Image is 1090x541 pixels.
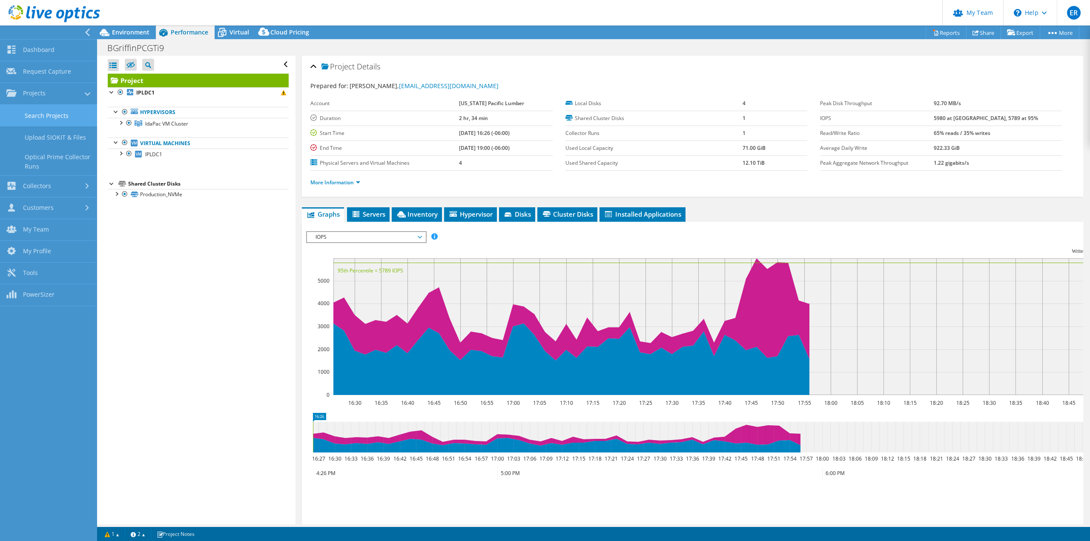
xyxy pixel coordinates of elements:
[692,399,705,406] text: 17:35
[588,455,602,462] text: 17:18
[108,149,289,160] a: IPLDC1
[459,114,488,122] b: 2 hr, 34 min
[565,144,743,152] label: Used Local Capacity
[1062,399,1076,406] text: 18:45
[798,399,811,406] text: 17:55
[350,82,499,90] span: [PERSON_NAME],
[318,277,330,284] text: 5000
[820,114,934,123] label: IOPS
[613,399,626,406] text: 17:20
[229,28,249,36] span: Virtual
[310,129,459,137] label: Start Time
[344,455,358,462] text: 16:33
[410,455,423,462] text: 16:45
[348,399,361,406] text: 16:30
[108,189,289,200] a: Production_NVMe
[934,100,961,107] b: 92.70 MB/s
[523,455,536,462] text: 17:06
[318,368,330,375] text: 1000
[1014,9,1021,17] svg: \n
[604,210,681,218] span: Installed Applications
[816,455,829,462] text: 18:00
[751,455,764,462] text: 17:48
[743,114,746,122] b: 1
[426,455,439,462] text: 16:48
[560,399,573,406] text: 17:10
[800,455,813,462] text: 17:57
[983,399,996,406] text: 18:30
[1001,26,1040,39] a: Export
[956,399,970,406] text: 18:25
[820,159,934,167] label: Peak Aggregate Network Throughput
[459,144,510,152] b: [DATE] 19:00 (-06:00)
[321,63,355,71] span: Project
[318,323,330,330] text: 3000
[427,399,441,406] text: 16:45
[1040,26,1079,39] a: More
[565,99,743,108] label: Local Disks
[310,179,360,186] a: More Information
[820,129,934,137] label: Read/Write Ratio
[1009,399,1022,406] text: 18:35
[533,399,546,406] text: 17:05
[491,455,504,462] text: 17:00
[318,346,330,353] text: 2000
[375,399,388,406] text: 16:35
[318,300,330,307] text: 4000
[442,455,455,462] text: 16:51
[934,144,960,152] b: 922.33 GiB
[108,107,289,118] a: Hypervisors
[572,455,585,462] text: 17:15
[125,529,151,539] a: 2
[934,129,990,137] b: 65% reads / 35% writes
[743,129,746,137] b: 1
[327,391,330,398] text: 0
[448,210,493,218] span: Hypervisor
[820,99,934,108] label: Peak Disk Throughput
[108,137,289,149] a: Virtual Machines
[311,232,421,242] span: IOPS
[637,455,650,462] text: 17:27
[136,89,155,96] b: IPLDC1
[108,87,289,98] a: IPLDC1
[399,82,499,90] a: [EMAIL_ADDRESS][DOMAIN_NAME]
[306,210,340,218] span: Graphs
[1076,455,1089,462] text: 18:48
[507,399,520,406] text: 17:00
[743,159,765,166] b: 12.10 TiB
[458,455,471,462] text: 16:54
[310,114,459,123] label: Duration
[310,99,459,108] label: Account
[112,28,149,36] span: Environment
[108,74,289,87] a: Project
[686,455,699,462] text: 17:36
[995,455,1008,462] text: 18:33
[171,28,208,36] span: Performance
[145,120,188,127] span: IdaPac VM Cluster
[507,455,520,462] text: 17:03
[270,28,309,36] span: Cloud Pricing
[670,455,683,462] text: 17:33
[745,399,758,406] text: 17:45
[926,26,967,39] a: Reports
[820,144,934,152] label: Average Daily Write
[783,455,797,462] text: 17:54
[743,144,766,152] b: 71.00 GiB
[897,455,910,462] text: 18:15
[310,144,459,152] label: End Time
[151,529,201,539] a: Project Notes
[503,210,531,218] span: Disks
[913,455,926,462] text: 18:18
[328,455,341,462] text: 16:30
[1036,399,1049,406] text: 18:40
[934,114,1038,122] b: 5980 at [GEOGRAPHIC_DATA], 5789 at 95%
[351,210,385,218] span: Servers
[480,399,493,406] text: 16:55
[128,179,289,189] div: Shared Cluster Disks
[930,399,943,406] text: 18:20
[1011,455,1024,462] text: 18:36
[639,399,652,406] text: 17:25
[393,455,407,462] text: 16:42
[377,455,390,462] text: 16:39
[459,100,524,107] b: [US_STATE] Pacific Lumber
